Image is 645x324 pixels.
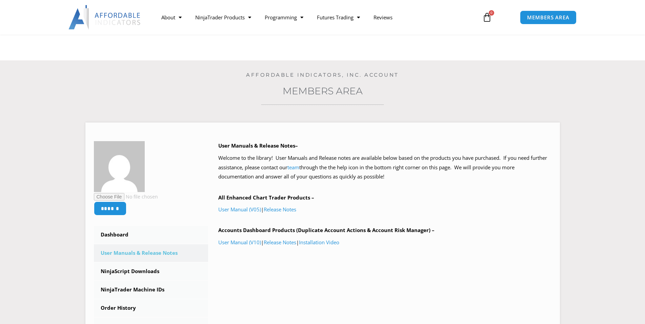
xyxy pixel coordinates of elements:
[94,141,145,192] img: ab796ea291cf7fb58b07950f2512a77711915b7b39d55b636bf05c891e6f3d3c
[94,281,208,299] a: NinjaTrader Machine IDs
[520,11,577,24] a: MEMBERS AREA
[246,72,399,78] a: Affordable Indicators, Inc. Account
[264,206,296,213] a: Release Notes
[218,227,435,233] b: Accounts Dashboard Products (Duplicate Account Actions & Account Risk Manager) –
[283,85,363,97] a: Members Area
[264,239,296,246] a: Release Notes
[188,9,258,25] a: NinjaTrader Products
[310,9,367,25] a: Futures Trading
[367,9,399,25] a: Reviews
[489,10,494,16] span: 0
[155,9,188,25] a: About
[287,164,299,171] a: team
[218,153,551,182] p: Welcome to the library! User Manuals and Release notes are available below based on the products ...
[258,9,310,25] a: Programming
[155,9,475,25] nav: Menu
[68,5,141,30] img: LogoAI | Affordable Indicators – NinjaTrader
[94,244,208,262] a: User Manuals & Release Notes
[527,15,569,20] span: MEMBERS AREA
[94,263,208,280] a: NinjaScript Downloads
[218,238,551,247] p: | |
[218,206,261,213] a: User Manual (V05)
[94,226,208,244] a: Dashboard
[218,142,298,149] b: User Manuals & Release Notes–
[94,299,208,317] a: Order History
[218,194,314,201] b: All Enhanced Chart Trader Products –
[218,239,261,246] a: User Manual (V10)
[472,7,502,27] a: 0
[218,205,551,214] p: |
[299,239,339,246] a: Installation Video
